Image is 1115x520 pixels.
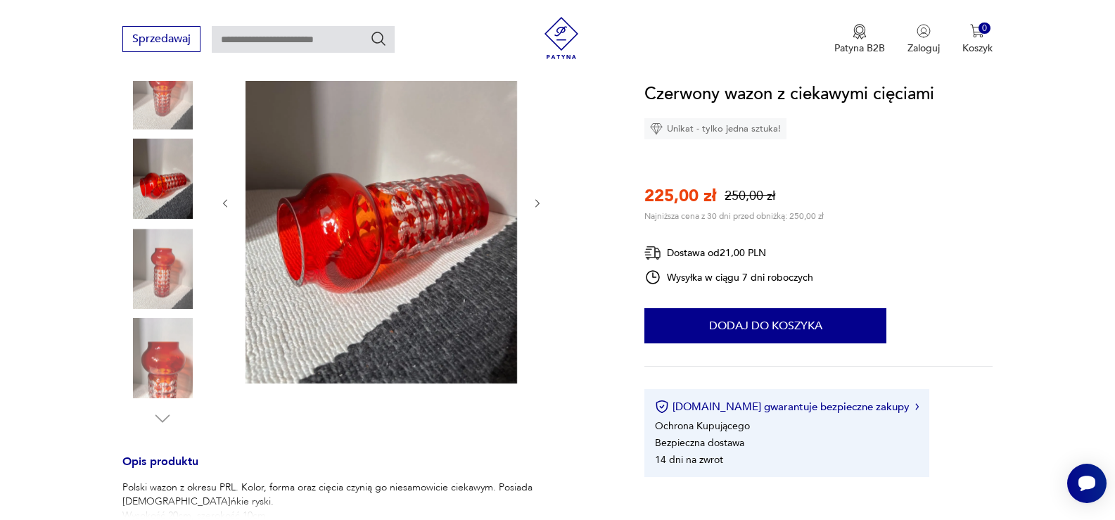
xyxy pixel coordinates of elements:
a: Ikona medaluPatyna B2B [834,24,885,55]
p: Zaloguj [907,42,940,55]
li: Bezpieczna dostawa [655,436,744,450]
img: Zdjęcie produktu Czerwony wazon z ciekawymi cięciami [122,49,203,129]
div: 0 [979,23,990,34]
li: Ochrona Kupującego [655,419,750,433]
img: Ikona strzałki w prawo [915,403,919,410]
button: Dodaj do koszyka [644,308,886,343]
img: Ikona koszyka [970,24,984,38]
img: Zdjęcie produktu Czerwony wazon z ciekawymi cięciami [122,229,203,309]
div: Unikat - tylko jedna sztuka! [644,118,786,139]
p: Najniższa cena z 30 dni przed obniżką: 250,00 zł [644,210,824,222]
img: Zdjęcie produktu Czerwony wazon z ciekawymi cięciami [122,319,203,399]
img: Ikona medalu [853,24,867,39]
p: Koszyk [962,42,993,55]
img: Ikona dostawy [644,244,661,262]
button: Sprzedawaj [122,26,200,52]
p: 250,00 zł [725,187,775,205]
img: Zdjęcie produktu Czerwony wazon z ciekawymi cięciami [122,139,203,220]
button: Zaloguj [907,24,940,55]
img: Ikonka użytkownika [917,24,931,38]
iframe: Smartsupp widget button [1067,464,1107,503]
li: 14 dni na zwrot [655,453,723,467]
img: Patyna - sklep z meblami i dekoracjami vintage [540,17,582,59]
p: Patyna B2B [834,42,885,55]
h3: Opis produktu [122,457,611,481]
button: Patyna B2B [834,24,885,55]
button: [DOMAIN_NAME] gwarantuje bezpieczne zakupy [655,400,919,414]
img: Ikona certyfikatu [655,400,669,414]
p: 225,00 zł [644,184,716,208]
h1: Czerwony wazon z ciekawymi cięciami [644,81,934,108]
img: Ikona diamentu [650,122,663,135]
a: Sprzedawaj [122,35,200,45]
button: 0Koszyk [962,24,993,55]
img: Zdjęcie produktu Czerwony wazon z ciekawymi cięciami [246,21,517,383]
button: Szukaj [370,30,387,47]
div: Wysyłka w ciągu 7 dni roboczych [644,269,813,286]
div: Dostawa od 21,00 PLN [644,244,813,262]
